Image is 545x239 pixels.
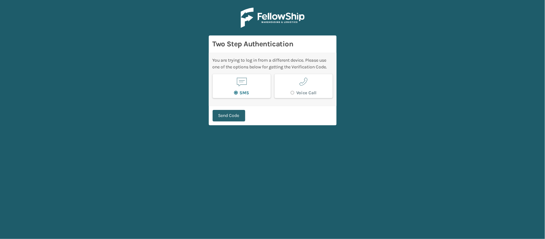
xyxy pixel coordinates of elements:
label: SMS [234,90,249,96]
div: You are trying to log in from a different device. Please use one of the options below for getting... [213,57,333,70]
h3: Two Step Authentication [213,39,333,49]
img: Logo [241,8,305,28]
label: Voice Call [291,90,316,96]
button: Send Code [213,110,245,121]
